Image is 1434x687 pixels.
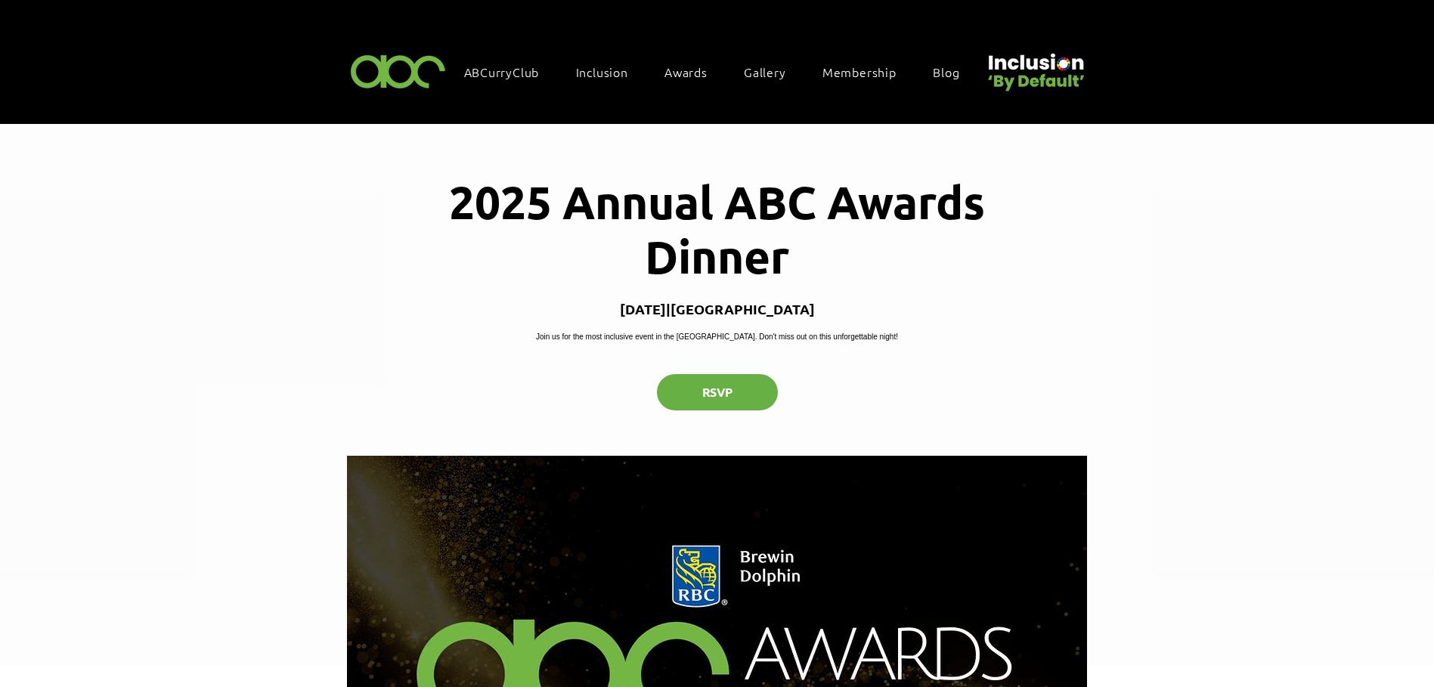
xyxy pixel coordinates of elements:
[671,300,815,317] p: [GEOGRAPHIC_DATA]
[568,56,651,88] div: Inclusion
[464,63,540,80] span: ABCurryClub
[398,174,1036,283] h1: 2025 Annual ABC Awards Dinner
[346,48,451,93] img: ABC-Logo-Blank-Background-01-01-2.png
[664,63,708,80] span: Awards
[657,374,778,410] button: RSVP
[457,56,562,88] a: ABCurryClub
[657,56,730,88] div: Awards
[925,56,982,88] a: Blog
[933,63,959,80] span: Blog
[822,63,897,80] span: Membership
[666,300,671,317] span: |
[983,41,1087,93] img: Untitled design (22).png
[576,63,628,80] span: Inclusion
[620,300,666,317] p: [DATE]
[736,56,809,88] a: Gallery
[815,56,919,88] a: Membership
[457,56,983,88] nav: Site
[744,63,786,80] span: Gallery
[536,331,898,342] p: Join us for the most inclusive event in the [GEOGRAPHIC_DATA]. Don't miss out on this unforgettab...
